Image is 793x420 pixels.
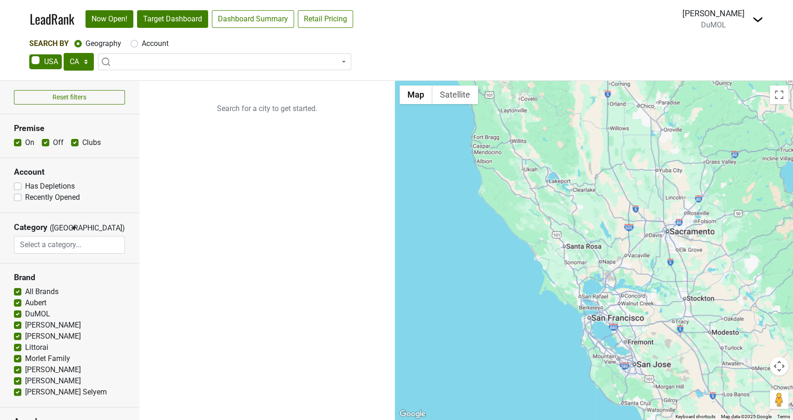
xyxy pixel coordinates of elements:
button: Show satellite imagery [432,85,478,104]
label: On [25,137,34,148]
span: Search By [29,39,69,48]
button: Toggle fullscreen view [770,85,788,104]
h3: Account [14,167,125,177]
button: Show street map [400,85,432,104]
p: Search for a city to get started. [139,81,395,137]
label: [PERSON_NAME] [25,375,81,387]
img: Dropdown Menu [752,14,763,25]
span: Map data ©2025 Google [721,414,772,419]
button: Keyboard shortcuts [675,413,715,420]
label: Aubert [25,297,46,308]
input: Select a category... [14,236,125,254]
label: Morlet Family [25,353,70,364]
label: Geography [85,38,121,49]
a: Retail Pricing [298,10,353,28]
label: Off [53,137,64,148]
label: Account [142,38,169,49]
label: [PERSON_NAME] Selyem [25,387,107,398]
a: Terms (opens in new tab) [777,414,790,419]
label: [PERSON_NAME] [25,364,81,375]
span: ▼ [71,224,78,232]
label: [PERSON_NAME] [25,331,81,342]
label: Littorai [25,342,48,353]
a: Open this area in Google Maps (opens a new window) [397,408,428,420]
label: Recently Opened [25,192,80,203]
button: Reset filters [14,90,125,105]
h3: Category [14,223,47,232]
label: [PERSON_NAME] [25,320,81,331]
label: Has Depletions [25,181,75,192]
button: Map camera controls [770,357,788,375]
h3: Premise [14,124,125,133]
span: DuMOL [701,20,726,29]
label: All Brands [25,286,59,297]
label: Clubs [82,137,101,148]
a: Target Dashboard [137,10,208,28]
label: DuMOL [25,308,50,320]
h3: Brand [14,273,125,282]
img: Google [397,408,428,420]
a: Dashboard Summary [212,10,294,28]
div: [PERSON_NAME] [682,7,745,20]
a: Now Open! [85,10,133,28]
a: LeadRank [30,9,74,29]
span: ([GEOGRAPHIC_DATA]) [50,223,68,236]
button: Drag Pegman onto the map to open Street View [770,390,788,409]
